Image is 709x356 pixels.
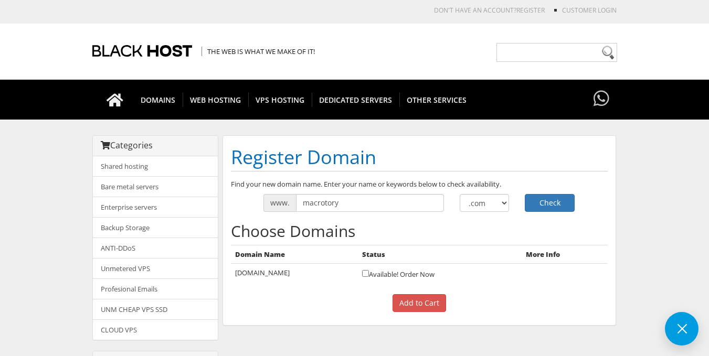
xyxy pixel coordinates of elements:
a: Unmetered VPS [93,258,218,279]
a: VPS HOSTING [248,80,312,120]
td: [DOMAIN_NAME] [231,264,358,284]
span: www. [263,194,296,212]
p: Find your new domain name. Enter your name or keywords below to check availability. [231,179,608,189]
a: DEDICATED SERVERS [312,80,400,120]
a: ANTI-DDoS [93,238,218,258]
a: Shared hosting [93,156,218,177]
a: Profesional Emails [93,278,218,299]
h1: Register Domain [231,144,608,171]
h2: Choose Domains [231,222,608,240]
span: WEB HOSTING [183,93,249,107]
span: DEDICATED SERVERS [312,93,400,107]
a: CLOUD VPS [93,319,218,340]
a: WEB HOSTING [183,80,249,120]
a: Customer Login [562,6,617,15]
a: UNM CHEAP VPS SSD [93,299,218,320]
a: Backup Storage [93,217,218,238]
span: DOMAINS [133,93,183,107]
li: Don't have an account? [418,6,545,15]
span: OTHER SERVICES [399,93,474,107]
a: DOMAINS [133,80,183,120]
a: OTHER SERVICES [399,80,474,120]
a: Go to homepage [96,80,134,120]
a: Have questions? [591,80,612,118]
h3: Categories [101,141,210,150]
td: Available! Order Now [358,264,521,284]
a: Enterprise servers [93,197,218,218]
a: REGISTER [516,6,545,15]
th: Domain Name [231,245,358,264]
span: The Web is what we make of it! [202,47,315,56]
th: Status [358,245,521,264]
input: Need help? [496,43,617,62]
input: Add to Cart [393,294,446,312]
span: VPS HOSTING [248,93,312,107]
a: Bare metal servers [93,176,218,197]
